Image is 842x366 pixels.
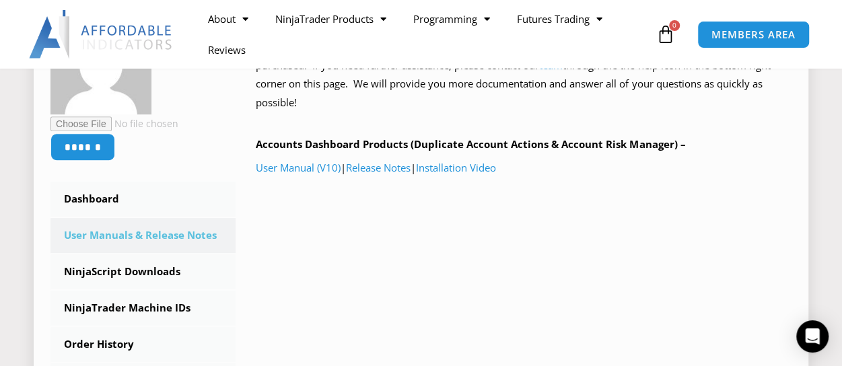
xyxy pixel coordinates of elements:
[50,291,236,326] a: NinjaTrader Machine IDs
[195,3,262,34] a: About
[636,15,695,54] a: 0
[669,20,680,31] span: 0
[50,218,236,253] a: User Manuals & Release Notes
[195,3,652,65] nav: Menu
[50,254,236,289] a: NinjaScript Downloads
[400,3,503,34] a: Programming
[416,161,496,174] a: Installation Video
[262,3,400,34] a: NinjaTrader Products
[195,34,259,65] a: Reviews
[256,38,792,112] p: Welcome to the library! User Manuals and Release notes are available below based on the products ...
[50,327,236,362] a: Order History
[796,320,829,353] div: Open Intercom Messenger
[256,137,685,151] b: Accounts Dashboard Products (Duplicate Account Actions & Account Risk Manager) –
[711,30,796,40] span: MEMBERS AREA
[503,3,616,34] a: Futures Trading
[697,21,810,48] a: MEMBERS AREA
[29,10,174,59] img: LogoAI | Affordable Indicators – NinjaTrader
[256,159,792,178] p: | |
[539,59,563,72] a: team
[50,182,236,217] a: Dashboard
[256,161,341,174] a: User Manual (V10)
[346,161,411,174] a: Release Notes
